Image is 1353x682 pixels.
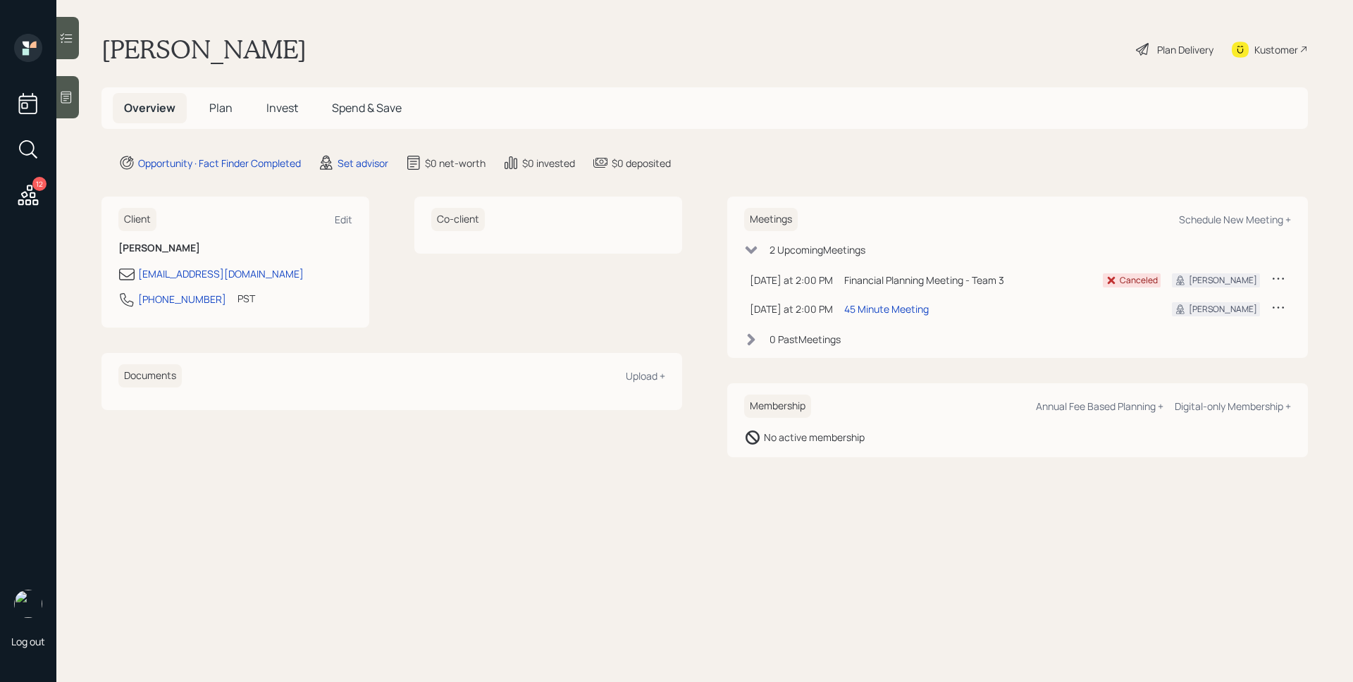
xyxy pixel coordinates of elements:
[266,100,298,116] span: Invest
[744,395,811,418] h6: Membership
[237,291,255,306] div: PST
[1189,274,1257,287] div: [PERSON_NAME]
[764,430,865,445] div: No active membership
[770,242,865,257] div: 2 Upcoming Meeting s
[1254,42,1298,57] div: Kustomer
[124,100,175,116] span: Overview
[332,100,402,116] span: Spend & Save
[11,635,45,648] div: Log out
[32,177,47,191] div: 12
[1175,399,1291,413] div: Digital-only Membership +
[1036,399,1163,413] div: Annual Fee Based Planning +
[338,156,388,170] div: Set advisor
[138,292,226,306] div: [PHONE_NUMBER]
[1120,274,1158,287] div: Canceled
[626,369,665,383] div: Upload +
[744,208,798,231] h6: Meetings
[750,273,833,287] div: [DATE] at 2:00 PM
[770,332,841,347] div: 0 Past Meeting s
[138,156,301,170] div: Opportunity · Fact Finder Completed
[118,364,182,387] h6: Documents
[118,242,352,254] h6: [PERSON_NAME]
[522,156,575,170] div: $0 invested
[431,208,485,231] h6: Co-client
[335,213,352,226] div: Edit
[844,302,929,316] div: 45 Minute Meeting
[612,156,671,170] div: $0 deposited
[14,590,42,618] img: james-distasi-headshot.png
[844,273,1092,287] div: Financial Planning Meeting - Team 3
[138,266,304,281] div: [EMAIL_ADDRESS][DOMAIN_NAME]
[209,100,233,116] span: Plan
[750,302,833,316] div: [DATE] at 2:00 PM
[118,208,156,231] h6: Client
[1179,213,1291,226] div: Schedule New Meeting +
[1189,303,1257,316] div: [PERSON_NAME]
[101,34,307,65] h1: [PERSON_NAME]
[425,156,486,170] div: $0 net-worth
[1157,42,1213,57] div: Plan Delivery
